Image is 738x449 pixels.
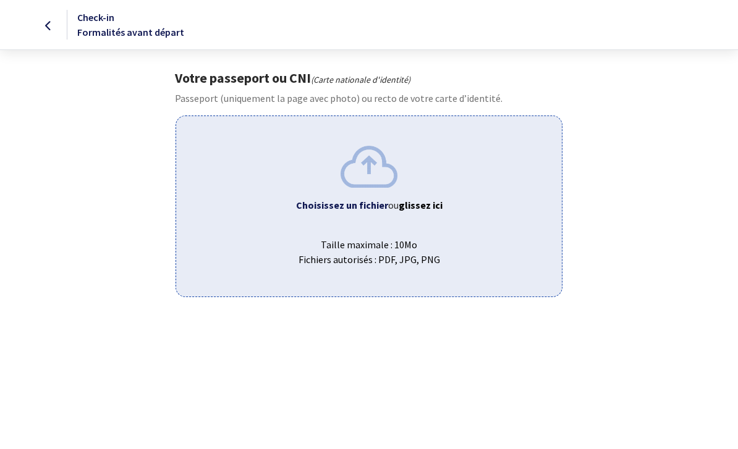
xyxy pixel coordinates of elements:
span: Taille maximale : 10Mo Fichiers autorisés : PDF, JPG, PNG [186,227,551,267]
span: Check-in Formalités avant départ [77,11,184,38]
span: ou [388,199,443,211]
h1: Votre passeport ou CNI [175,70,562,86]
i: (Carte nationale d'identité) [311,74,410,85]
b: glissez ici [399,199,443,211]
p: Passeport (uniquement la page avec photo) ou recto de votre carte d’identité. [175,91,562,106]
b: Choisissez un fichier [296,199,388,211]
img: upload.png [341,146,397,187]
